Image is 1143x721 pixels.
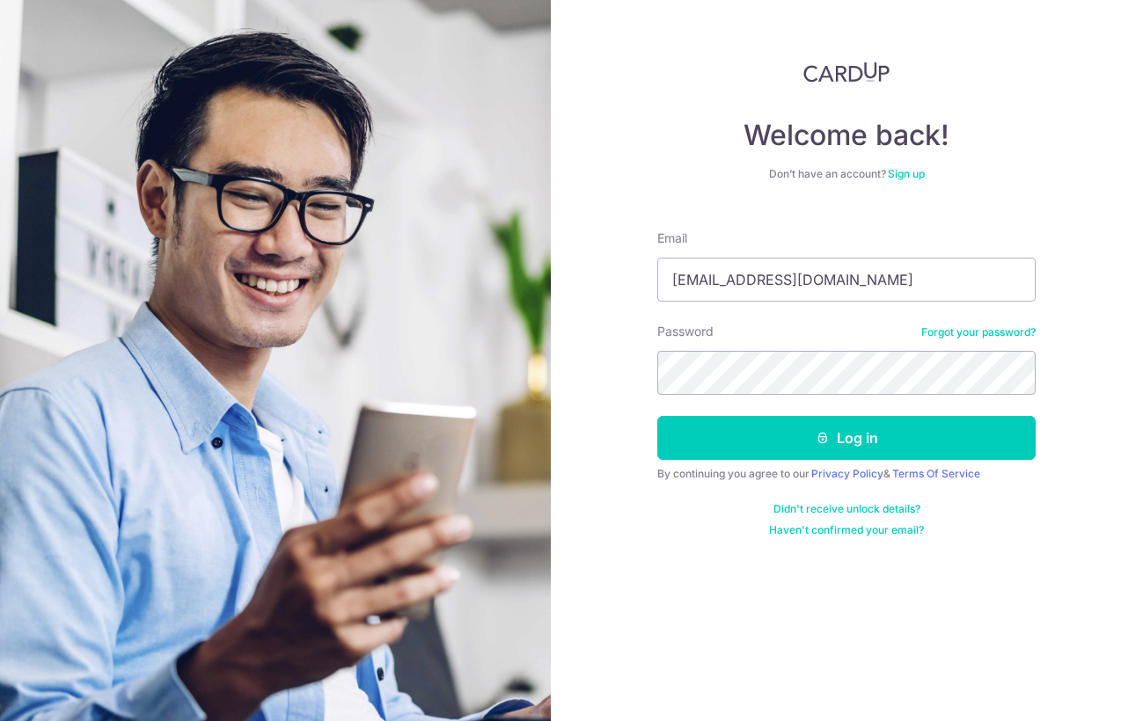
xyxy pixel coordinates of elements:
button: Log in [657,416,1036,460]
label: Email [657,229,687,247]
h4: Welcome back! [657,118,1036,153]
a: Haven't confirmed your email? [769,523,924,537]
a: Privacy Policy [811,467,883,480]
a: Forgot your password? [921,325,1036,339]
a: Sign up [888,167,925,180]
a: Terms Of Service [892,467,980,480]
div: By continuing you agree to our & [657,467,1036,481]
div: Don’t have an account? [657,167,1036,181]
label: Password [657,323,714,340]
img: CardUp Logo [803,62,890,83]
input: Enter your Email [657,258,1036,302]
a: Didn't receive unlock details? [773,502,920,516]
